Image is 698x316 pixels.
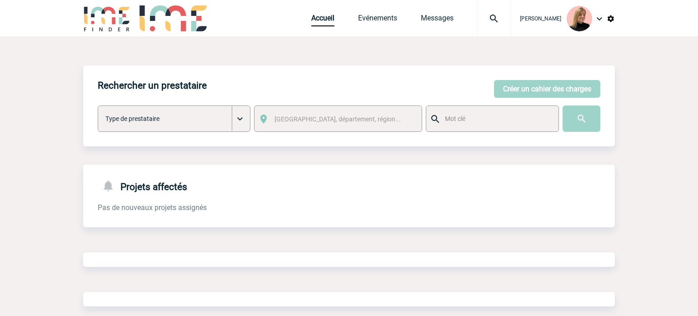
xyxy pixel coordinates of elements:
[98,203,207,212] span: Pas de nouveaux projets assignés
[443,113,550,125] input: Mot clé
[563,105,600,132] input: Submit
[567,6,592,31] img: 131233-0.png
[83,5,130,31] img: IME-Finder
[101,179,120,192] img: notifications-24-px-g.png
[274,115,401,123] span: [GEOGRAPHIC_DATA], département, région...
[98,179,187,192] h4: Projets affectés
[520,15,561,22] span: [PERSON_NAME]
[421,14,454,26] a: Messages
[311,14,334,26] a: Accueil
[358,14,397,26] a: Evénements
[98,80,207,91] h4: Rechercher un prestataire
